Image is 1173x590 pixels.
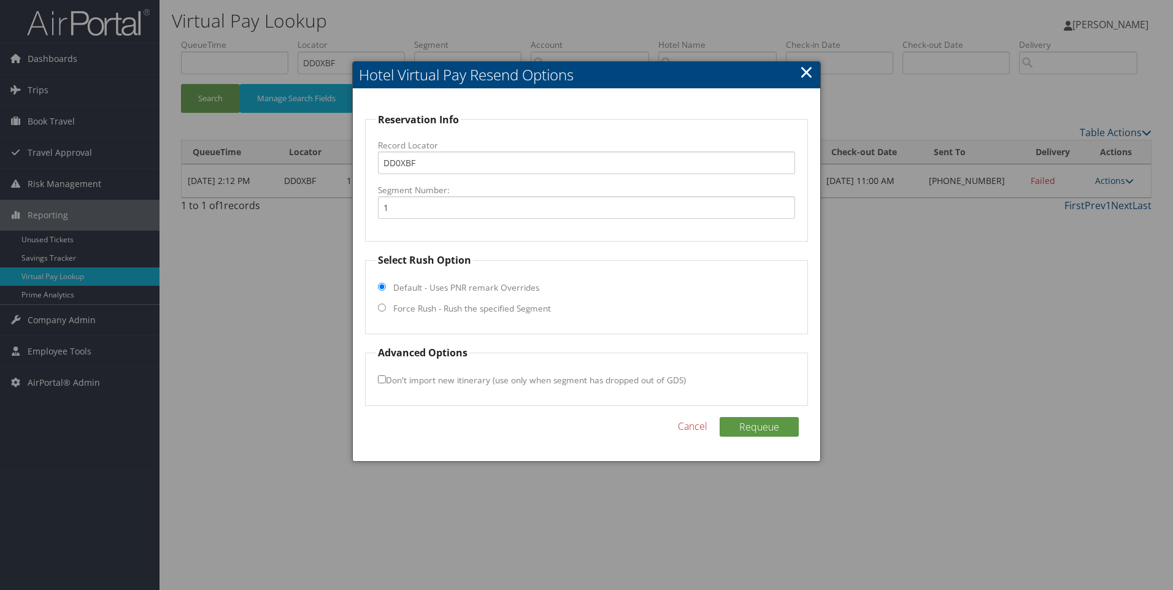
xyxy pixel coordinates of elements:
label: Don't import new itinerary (use only when segment has dropped out of GDS) [378,369,686,391]
label: Default - Uses PNR remark Overrides [393,282,539,294]
button: Requeue [720,417,799,437]
h2: Hotel Virtual Pay Resend Options [353,61,821,88]
input: Don't import new itinerary (use only when segment has dropped out of GDS) [378,375,386,383]
legend: Advanced Options [376,345,469,360]
a: Cancel [678,419,707,434]
label: Force Rush - Rush the specified Segment [393,302,551,315]
label: Segment Number: [378,184,796,196]
a: Close [799,59,813,84]
label: Record Locator [378,139,796,151]
legend: Select Rush Option [376,253,473,267]
legend: Reservation Info [376,112,461,127]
